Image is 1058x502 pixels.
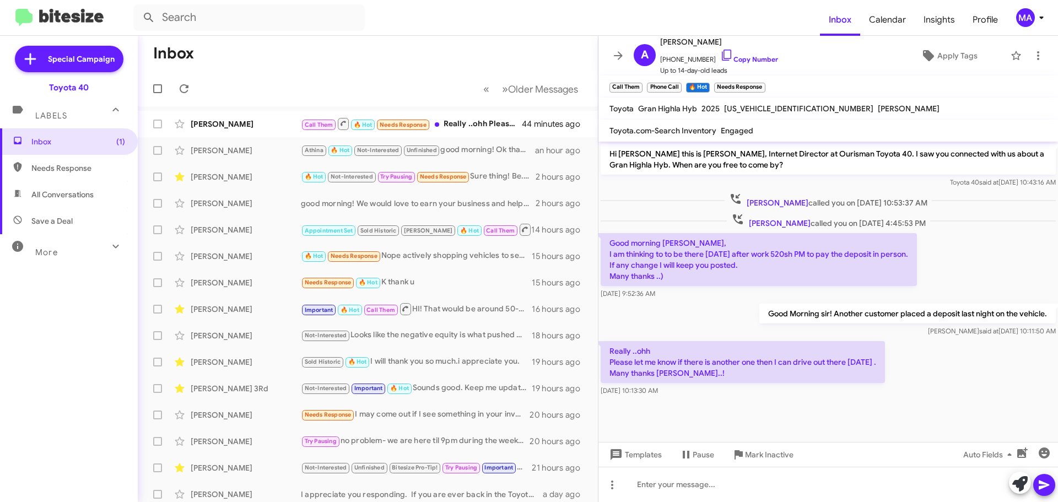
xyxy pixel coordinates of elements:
div: Really ..ohh Please let me know if there is another one then I can drive out there [DATE] . Many ... [301,117,523,131]
p: Really ..ohh Please let me know if there is another one then I can drive out there [DATE] . Many ... [601,341,885,383]
span: Needs Response [305,411,352,418]
div: I may come out if I see something in your inventory [301,408,530,421]
span: 🔥 Hot [390,385,409,392]
span: Pause [693,445,714,465]
span: [PERSON_NAME] [747,198,808,208]
span: Gran Highla Hyb [638,104,697,114]
span: Not-Interested [357,147,400,154]
div: Toyota 40 [49,82,89,93]
small: Phone Call [647,83,681,93]
span: 2025 [701,104,720,114]
span: Sold Historic [360,227,397,234]
span: [DATE] 10:13:30 AM [601,386,658,395]
span: called you on [DATE] 4:45:53 PM [727,213,930,229]
div: [PERSON_NAME] [191,251,301,262]
span: Athina [305,147,323,154]
div: good morning! Ok thank you! We will see you soon! [301,144,535,156]
a: Profile [964,4,1007,36]
span: A [641,46,649,64]
span: Unfinished [407,147,437,154]
span: [DATE] 9:52:36 AM [601,289,655,298]
span: Older Messages [508,83,578,95]
span: said at [979,178,998,186]
div: 15 hours ago [532,251,589,262]
div: Looks like the negative equity is what pushed your payments up [301,329,532,342]
div: no problem- we are here til 9pm during the week and 9-7 on Saturdays [301,435,530,447]
div: 18 hours ago [532,330,589,341]
div: [PERSON_NAME] [191,171,301,182]
div: a day ago [543,489,589,500]
div: [PERSON_NAME] [191,277,301,288]
span: Up to 14-day-old leads [660,65,778,76]
button: Previous [477,78,496,100]
span: [PERSON_NAME] [749,218,811,228]
span: said at [979,327,998,335]
button: MA [1007,8,1046,27]
span: Unfinished [354,464,385,471]
span: 🔥 Hot [348,358,367,365]
span: 🔥 Hot [331,147,349,154]
div: [PERSON_NAME] [191,330,301,341]
div: 2 hours ago [536,171,589,182]
span: Not-Interested [305,332,347,339]
div: 20 hours ago [530,409,589,420]
a: Inbox [820,4,860,36]
div: 15 hours ago [532,277,589,288]
span: Try Pausing [445,464,477,471]
div: [PERSON_NAME] 3Rd [191,383,301,394]
div: [PERSON_NAME] [191,224,301,235]
span: Needs Response [305,279,352,286]
div: Nope actively shopping vehicles to secure best deal/vehicle [301,250,532,262]
span: Call Them [366,306,395,314]
button: Apply Tags [892,46,1005,66]
span: [PERSON_NAME] [DATE] 10:11:50 AM [928,327,1056,335]
span: Bitesize Pro-Tip! [392,464,438,471]
a: Special Campaign [15,46,123,72]
div: what time? [301,223,531,236]
input: Search [133,4,365,31]
span: [US_VEHICLE_IDENTIFICATION_NUMBER] [724,104,873,114]
span: Important [305,306,333,314]
span: Labels [35,111,67,121]
span: 🔥 Hot [305,252,323,260]
span: 🔥 Hot [354,121,373,128]
div: 19 hours ago [532,357,589,368]
span: Auto Fields [963,445,1016,465]
span: Needs Response [31,163,125,174]
div: 21 hours ago [532,462,589,473]
span: Needs Response [380,121,427,128]
div: Sounds good. Keep me updated [301,382,532,395]
p: Hi [PERSON_NAME] this is [PERSON_NAME], Internet Director at Ourisman Toyota 40. I saw you connec... [601,144,1056,175]
span: Important [484,464,513,471]
div: HI! That would be around 50-55k depending on packages/color [301,302,532,316]
span: Toyota [609,104,634,114]
div: [PERSON_NAME] [191,489,301,500]
a: Copy Number [720,55,778,63]
div: 19 hours ago [532,383,589,394]
span: Engaged [721,126,753,136]
div: 16 hours ago [532,304,589,315]
span: Special Campaign [48,53,115,64]
nav: Page navigation example [477,78,585,100]
button: Pause [671,445,723,465]
span: More [35,247,58,257]
span: Not-Interested [305,385,347,392]
button: Next [495,78,585,100]
p: Good Morning sir! Another customer placed a deposit last night on the vehicle. [759,304,1056,323]
span: Not-Interested [331,173,373,180]
span: 🔥 Hot [305,173,323,180]
span: Sold Historic [305,358,341,365]
div: 2 hours ago [536,198,589,209]
span: Inbox [31,136,125,147]
p: Good morning [PERSON_NAME], I am thinking to to be there [DATE] after work 520sh PM to pay the de... [601,233,917,286]
span: called you on [DATE] 10:53:37 AM [725,192,932,208]
div: [PERSON_NAME] [191,436,301,447]
span: Save a Deal [31,215,73,226]
a: Insights [915,4,964,36]
span: Toyota.com-Search Inventory [609,126,716,136]
div: 14 hours ago [531,224,589,235]
div: MA [1016,8,1035,27]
